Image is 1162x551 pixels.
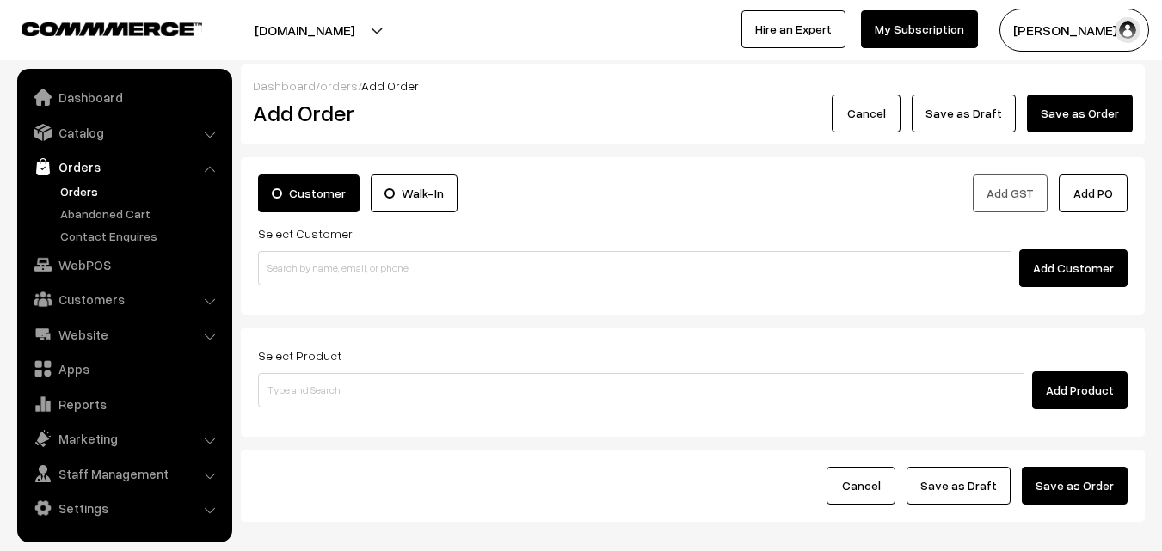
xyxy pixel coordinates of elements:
[258,373,1024,407] input: Type and Search
[320,78,358,93] a: orders
[861,10,978,48] a: My Subscription
[258,346,341,364] label: Select Product
[56,205,226,223] a: Abandoned Cart
[22,423,226,454] a: Marketing
[973,174,1048,212] button: Add GST
[907,467,1011,505] button: Save as Draft
[22,17,172,38] a: COMMMERCE
[258,251,1011,285] input: Search by name, email, or phone
[22,22,202,35] img: COMMMERCE
[253,77,1133,95] div: / /
[1027,95,1133,132] button: Save as Order
[22,249,226,280] a: WebPOS
[22,389,226,419] a: Reports
[253,78,316,93] a: Dashboard
[258,224,353,242] label: Select Customer
[253,100,529,126] h2: Add Order
[1032,371,1128,409] button: Add Product
[56,182,226,200] a: Orders
[912,95,1016,132] button: Save as Draft
[1019,249,1128,287] button: Add Customer
[22,284,226,315] a: Customers
[22,493,226,523] a: Settings
[22,319,226,350] a: Website
[22,353,226,384] a: Apps
[1022,467,1128,505] button: Save as Order
[361,78,419,93] span: Add Order
[832,95,901,132] button: Cancel
[371,174,458,212] label: Walk-In
[22,82,226,113] a: Dashboard
[56,227,226,245] a: Contact Enquires
[741,10,845,48] a: Hire an Expert
[22,117,226,148] a: Catalog
[999,9,1149,52] button: [PERSON_NAME] s…
[22,151,226,182] a: Orders
[827,467,895,505] button: Cancel
[1115,17,1140,43] img: user
[258,174,360,212] label: Customer
[1059,174,1128,212] button: Add PO
[22,458,226,489] a: Staff Management
[194,9,415,52] button: [DOMAIN_NAME]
